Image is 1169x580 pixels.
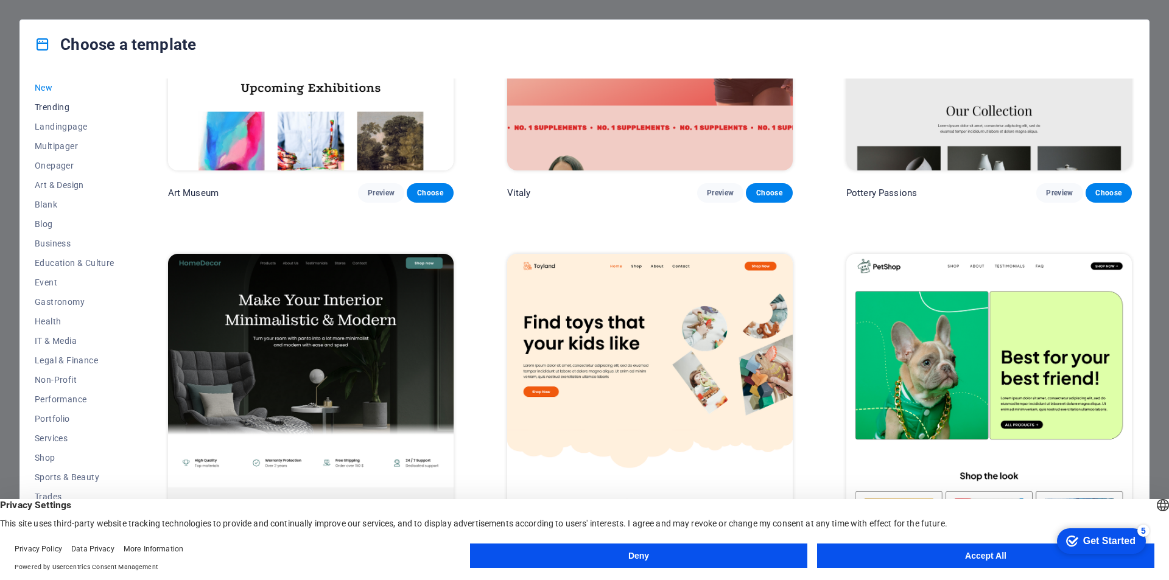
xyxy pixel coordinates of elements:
span: Preview [707,188,734,198]
span: Preview [1046,188,1073,198]
div: 5 [90,2,102,15]
span: Health [35,316,114,326]
div: Get Started 5 items remaining, 0% complete [10,6,99,32]
span: Choose [756,188,782,198]
h4: Choose a template [35,35,196,54]
button: Trades [35,487,114,506]
span: Art & Design [35,180,114,190]
span: Event [35,278,114,287]
button: Services [35,428,114,448]
img: Toyland [507,254,793,517]
span: Education & Culture [35,258,114,268]
button: Preview [697,183,743,203]
img: Pet Shop [846,254,1132,517]
button: Choose [746,183,792,203]
button: Onepager [35,156,114,175]
button: Legal & Finance [35,351,114,370]
button: Trending [35,97,114,117]
span: Services [35,433,114,443]
p: Vitaly [507,187,531,199]
span: Landingpage [35,122,114,131]
button: Education & Culture [35,253,114,273]
span: Legal & Finance [35,355,114,365]
button: Business [35,234,114,253]
button: Art & Design [35,175,114,195]
span: Gastronomy [35,297,114,307]
button: Blank [35,195,114,214]
button: IT & Media [35,331,114,351]
button: New [35,78,114,97]
button: Preview [358,183,404,203]
span: Blank [35,200,114,209]
span: Business [35,239,114,248]
span: IT & Media [35,336,114,346]
span: Portfolio [35,414,114,424]
span: Performance [35,394,114,404]
span: Multipager [35,141,114,151]
p: Art Museum [168,187,219,199]
button: Choose [1086,183,1132,203]
span: Non-Profit [35,375,114,385]
span: Trades [35,492,114,501]
button: Sports & Beauty [35,467,114,487]
span: Trending [35,102,114,112]
button: Non-Profit [35,370,114,390]
span: Sports & Beauty [35,472,114,482]
span: Choose [416,188,443,198]
span: Shop [35,453,114,463]
span: Blog [35,219,114,229]
button: Performance [35,390,114,409]
button: Gastronomy [35,292,114,312]
button: Preview [1036,183,1083,203]
button: Portfolio [35,409,114,428]
button: Event [35,273,114,292]
div: Get Started [36,13,88,24]
button: Multipager [35,136,114,156]
button: Landingpage [35,117,114,136]
span: New [35,83,114,93]
span: Choose [1095,188,1122,198]
button: Health [35,312,114,331]
p: Pottery Passions [846,187,917,199]
span: Preview [368,188,395,198]
button: Shop [35,448,114,467]
button: Blog [35,214,114,234]
button: Choose [407,183,453,203]
span: Onepager [35,161,114,170]
img: Home Decor [168,254,454,517]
